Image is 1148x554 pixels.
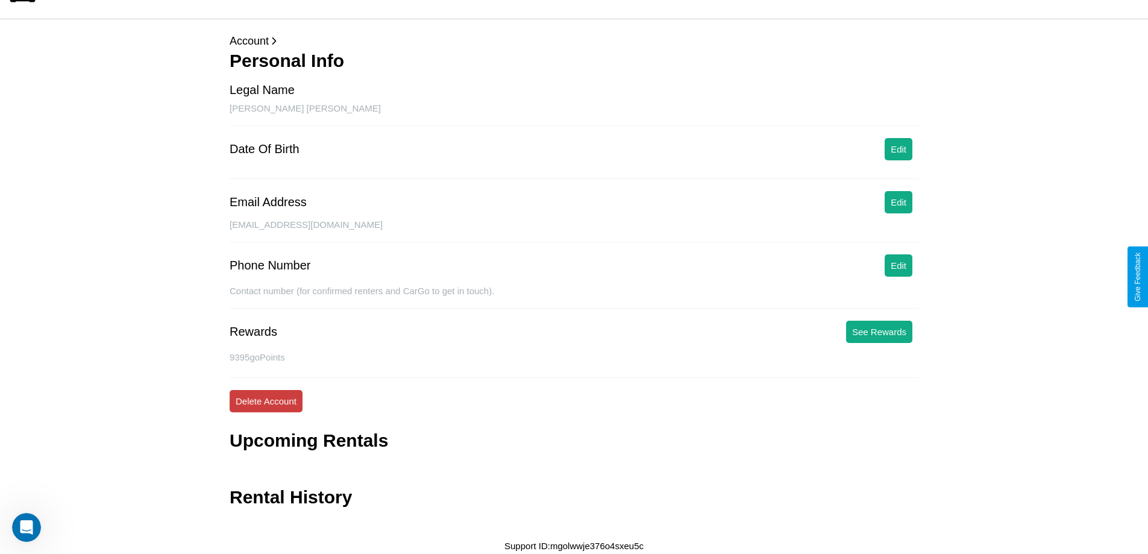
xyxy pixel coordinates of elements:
[230,142,300,156] div: Date Of Birth
[230,349,918,365] p: 9395 goPoints
[1134,253,1142,301] div: Give Feedback
[230,31,918,51] p: Account
[885,191,912,213] button: Edit
[230,286,918,309] div: Contact number (for confirmed renters and CarGo to get in touch).
[230,487,352,508] h3: Rental History
[230,83,295,97] div: Legal Name
[846,321,912,343] button: See Rewards
[885,254,912,277] button: Edit
[230,219,918,242] div: [EMAIL_ADDRESS][DOMAIN_NAME]
[504,538,644,554] p: Support ID: mgolwwje376o4sxeu5c
[885,138,912,160] button: Edit
[12,513,41,542] iframe: Intercom live chat
[230,325,277,339] div: Rewards
[230,103,918,126] div: [PERSON_NAME] [PERSON_NAME]
[230,195,307,209] div: Email Address
[230,51,918,71] h3: Personal Info
[230,259,311,272] div: Phone Number
[230,430,388,451] h3: Upcoming Rentals
[230,390,303,412] button: Delete Account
